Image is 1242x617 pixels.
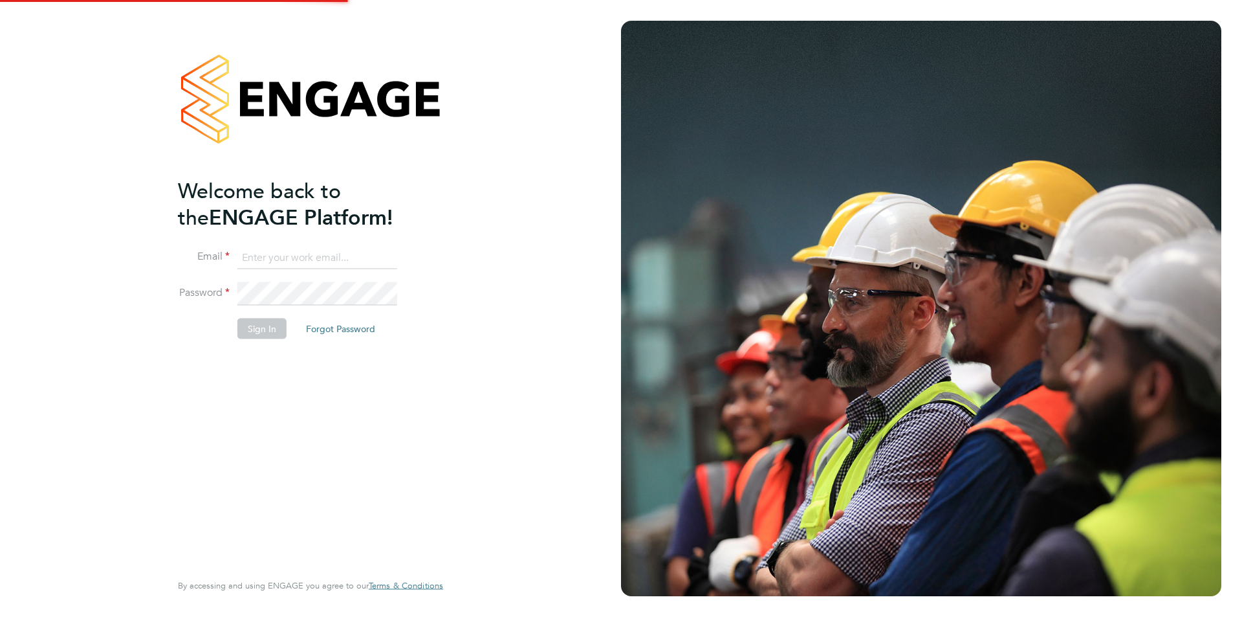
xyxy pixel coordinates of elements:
[237,246,397,269] input: Enter your work email...
[237,319,287,339] button: Sign In
[178,580,443,591] span: By accessing and using ENGAGE you agree to our
[178,177,430,230] h2: ENGAGE Platform!
[178,286,230,300] label: Password
[178,250,230,264] label: Email
[296,319,386,339] button: Forgot Password
[369,581,443,591] a: Terms & Conditions
[178,178,341,230] span: Welcome back to the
